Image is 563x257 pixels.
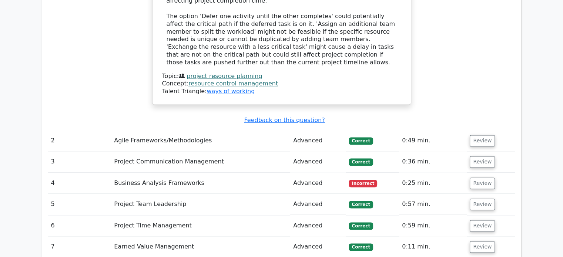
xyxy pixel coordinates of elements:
[290,130,346,151] td: Advanced
[399,151,467,172] td: 0:36 min.
[349,158,373,166] span: Correct
[111,173,290,194] td: Business Analysis Frameworks
[349,180,377,187] span: Incorrect
[290,215,346,236] td: Advanced
[48,215,111,236] td: 6
[162,72,401,95] div: Talent Triangle:
[187,72,262,80] a: project resource planning
[470,156,495,168] button: Review
[111,215,290,236] td: Project Time Management
[349,201,373,208] span: Correct
[349,243,373,251] span: Correct
[399,194,467,215] td: 0:57 min.
[244,116,325,124] a: Feedback on this question?
[162,80,401,88] div: Concept:
[399,215,467,236] td: 0:59 min.
[349,222,373,230] span: Correct
[399,130,467,151] td: 0:49 min.
[111,194,290,215] td: Project Team Leadership
[290,151,346,172] td: Advanced
[470,199,495,210] button: Review
[207,88,255,95] a: ways of working
[470,135,495,146] button: Review
[111,130,290,151] td: Agile Frameworks/Methodologies
[290,194,346,215] td: Advanced
[48,194,111,215] td: 5
[349,137,373,145] span: Correct
[48,151,111,172] td: 3
[48,173,111,194] td: 4
[290,173,346,194] td: Advanced
[48,130,111,151] td: 2
[162,72,401,80] div: Topic:
[188,80,278,87] a: resource control management
[399,173,467,194] td: 0:25 min.
[470,220,495,231] button: Review
[470,241,495,253] button: Review
[111,151,290,172] td: Project Communication Management
[470,177,495,189] button: Review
